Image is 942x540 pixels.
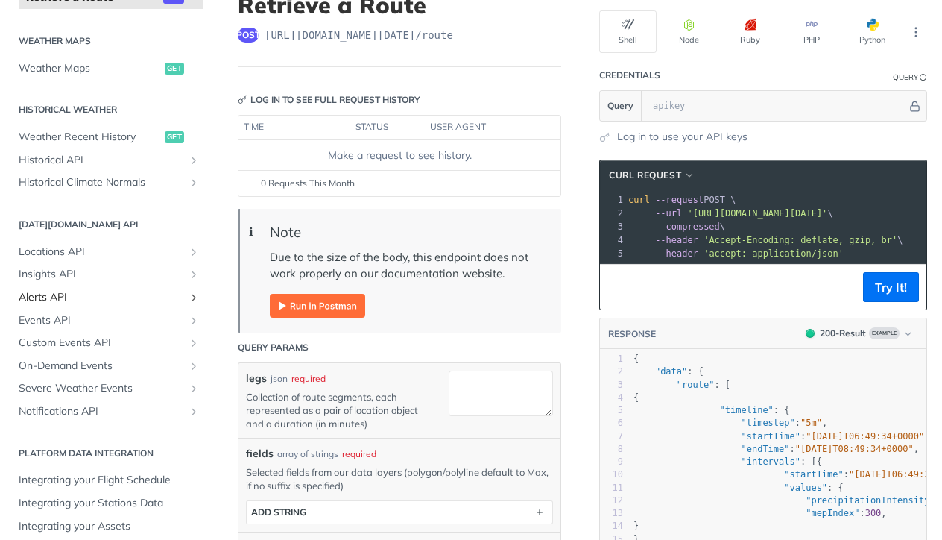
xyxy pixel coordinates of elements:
[742,418,795,428] span: "timestep"
[600,193,625,207] div: 1
[265,28,453,43] span: https://api.tomorrow.io/v4/route
[11,401,203,423] a: Notifications APIShow subpages for Notifications API
[11,218,203,231] h2: [DATE][DOMAIN_NAME] API
[865,508,882,518] span: 300
[600,404,623,417] div: 5
[742,431,800,442] span: "startTime"
[188,154,200,166] button: Show subpages for Historical API
[188,177,200,189] button: Show subpages for Historical Climate Normals
[607,99,633,113] span: Query
[784,469,843,480] span: "startTime"
[11,126,203,148] a: Weather Recent Historyget
[806,508,859,518] span: "mepIndex"
[188,315,200,327] button: Show subpages for Events API
[633,431,930,442] span: : ,
[600,482,623,495] div: 11
[11,515,203,538] a: Integrating your Assets
[655,222,720,232] span: --compressed
[907,98,923,113] button: Hide
[270,249,546,283] p: Due to the size of the body, this endpoint does not work properly on our documentation website.
[844,10,901,53] button: Python
[19,130,161,145] span: Weather Recent History
[783,10,840,53] button: PHP
[188,246,200,258] button: Show subpages for Locations API
[19,404,184,419] span: Notifications API
[19,290,184,305] span: Alerts API
[742,444,790,454] span: "endTime"
[633,456,822,467] span: : [{
[11,149,203,172] a: Historical APIShow subpages for Historical API
[600,353,623,365] div: 1
[905,21,927,43] button: More Languages
[633,366,704,377] span: : {
[600,507,623,520] div: 13
[188,360,200,372] button: Show subpages for On-Demand Events
[165,63,184,75] span: get
[291,372,326,386] div: required
[238,341,309,354] div: Query Params
[188,337,200,349] button: Show subpages for Custom Events API
[893,72,918,83] div: Query
[806,329,815,338] span: 200
[238,95,247,104] svg: Key
[600,379,623,392] div: 3
[19,245,184,260] span: Locations API
[238,28,259,43] span: post
[188,406,200,418] button: Show subpages for Notifications API
[11,172,203,194] a: Historical Climate NormalsShow subpages for Historical Climate Normals
[11,377,203,400] a: Severe Weather EventsShow subpages for Severe Weather Events
[628,195,650,205] span: curl
[633,354,639,364] span: {
[600,233,625,247] div: 4
[677,380,715,390] span: "route"
[633,444,919,454] span: : ,
[645,91,907,121] input: apikey
[687,208,827,219] span: '[URL][DOMAIN_NAME][DATE]'
[165,131,184,143] span: get
[246,371,267,386] label: legs
[19,61,161,76] span: Weather Maps
[19,153,184,168] span: Historical API
[633,508,887,518] span: : ,
[600,247,625,260] div: 5
[600,365,623,378] div: 2
[604,168,701,183] button: cURL Request
[633,392,639,403] span: {
[633,380,730,390] span: : [
[633,521,639,531] span: }
[628,222,725,232] span: \
[660,10,718,53] button: Node
[655,248,698,259] span: --header
[909,25,923,39] svg: More ellipsis
[11,355,203,377] a: On-Demand EventsShow subpages for On-Demand Events
[820,327,866,340] div: 200 - Result
[869,327,900,339] span: Example
[600,495,623,507] div: 12
[247,501,552,524] button: ADD string
[188,383,200,395] button: Show subpages for Severe Weather Events
[270,224,546,241] div: Note
[655,208,682,219] span: --url
[251,506,306,518] div: ADD string
[11,469,203,492] a: Integrating your Flight Schedule
[607,327,657,342] button: RESPONSE
[806,431,924,442] span: "[DATE]T06:49:34+0000"
[11,286,203,309] a: Alerts APIShow subpages for Alerts API
[270,294,365,318] img: Run in Postman
[609,169,681,182] span: cURL Request
[633,405,790,415] span: : {
[246,446,274,462] span: fields
[11,34,203,48] h2: Weather Maps
[600,392,623,404] div: 4
[261,177,355,190] span: 0 Requests This Month
[11,310,203,332] a: Events APIShow subpages for Events API
[600,430,623,443] div: 7
[806,495,935,506] span: "precipitationIntensity"
[342,448,376,461] div: required
[11,263,203,286] a: Insights APIShow subpages for Insights API
[238,93,420,107] div: Log in to see full request history
[11,492,203,515] a: Integrating your Stations Data
[270,297,365,311] a: Expand image
[655,366,687,377] span: "data"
